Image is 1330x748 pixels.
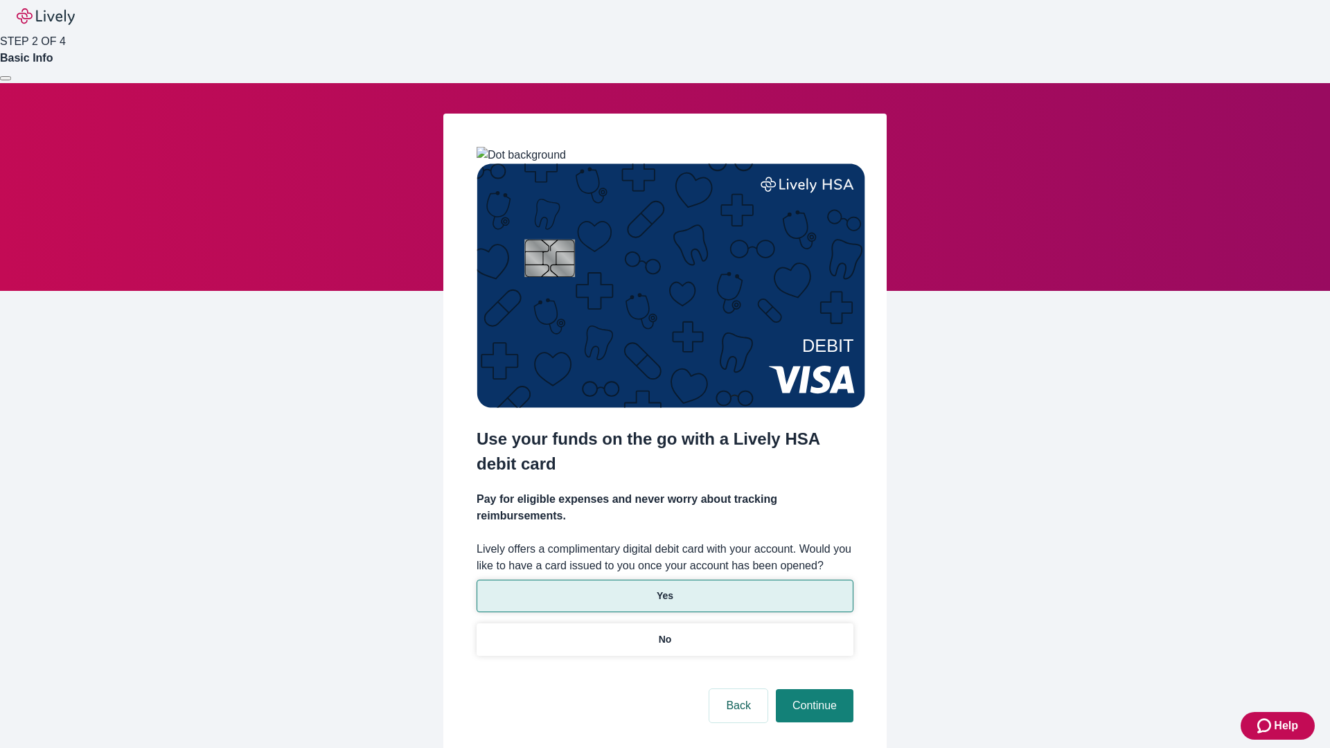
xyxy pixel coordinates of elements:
[17,8,75,25] img: Lively
[1241,712,1315,740] button: Zendesk support iconHelp
[1257,718,1274,734] svg: Zendesk support icon
[477,491,853,524] h4: Pay for eligible expenses and never worry about tracking reimbursements.
[477,541,853,574] label: Lively offers a complimentary digital debit card with your account. Would you like to have a card...
[477,163,865,408] img: Debit card
[477,147,566,163] img: Dot background
[709,689,768,722] button: Back
[776,689,853,722] button: Continue
[657,589,673,603] p: Yes
[477,427,853,477] h2: Use your funds on the go with a Lively HSA debit card
[477,623,853,656] button: No
[659,632,672,647] p: No
[1274,718,1298,734] span: Help
[477,580,853,612] button: Yes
